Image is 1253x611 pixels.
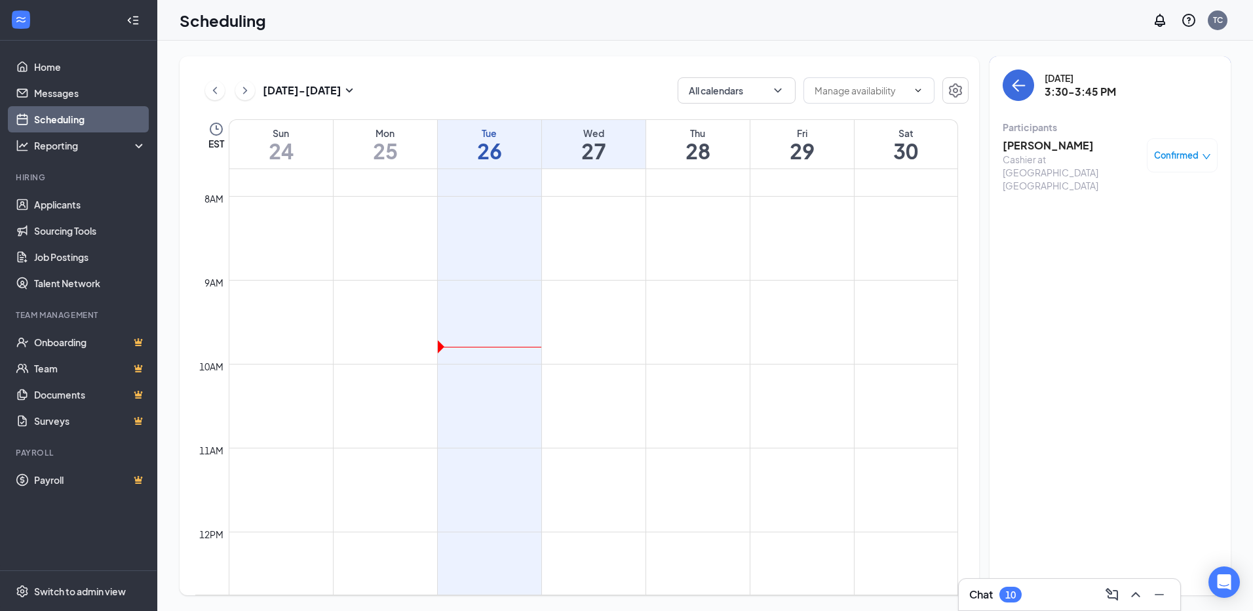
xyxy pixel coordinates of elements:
[16,585,29,598] svg: Settings
[180,9,266,31] h1: Scheduling
[239,83,252,98] svg: ChevronRight
[34,355,146,382] a: TeamCrown
[1152,12,1168,28] svg: Notifications
[1003,138,1140,153] h3: [PERSON_NAME]
[235,81,255,100] button: ChevronRight
[334,120,437,168] a: August 25, 2025
[438,127,541,140] div: Tue
[913,85,923,96] svg: ChevronDown
[948,83,963,98] svg: Settings
[646,120,750,168] a: August 28, 2025
[1003,121,1218,134] div: Participants
[34,244,146,270] a: Job Postings
[16,309,144,321] div: Team Management
[815,83,908,98] input: Manage availability
[34,54,146,80] a: Home
[1125,584,1146,605] button: ChevronUp
[438,120,541,168] a: August 26, 2025
[16,447,144,458] div: Payroll
[208,83,222,98] svg: ChevronLeft
[208,121,224,137] svg: Clock
[942,77,969,104] button: Settings
[1149,584,1170,605] button: Minimize
[750,120,854,168] a: August 29, 2025
[34,270,146,296] a: Talent Network
[34,139,147,152] div: Reporting
[14,13,28,26] svg: WorkstreamLogo
[34,191,146,218] a: Applicants
[205,81,225,100] button: ChevronLeft
[1045,85,1116,99] h3: 3:30-3:45 PM
[34,80,146,106] a: Messages
[334,127,437,140] div: Mon
[1213,14,1223,26] div: TC
[34,467,146,493] a: PayrollCrown
[1154,149,1199,162] span: Confirmed
[438,140,541,162] h1: 26
[750,140,854,162] h1: 29
[229,140,333,162] h1: 24
[1045,71,1116,85] div: [DATE]
[1208,566,1240,598] div: Open Intercom Messenger
[542,140,646,162] h1: 27
[197,443,226,458] div: 11am
[229,120,333,168] a: August 24, 2025
[1011,77,1026,93] svg: ArrowLeft
[1003,153,1140,192] div: Cashier at [GEOGRAPHIC_DATA] [GEOGRAPHIC_DATA]
[678,77,796,104] button: All calendarsChevronDown
[197,527,226,542] div: 12pm
[1104,587,1120,602] svg: ComposeMessage
[542,127,646,140] div: Wed
[771,84,784,97] svg: ChevronDown
[750,127,854,140] div: Fri
[341,83,357,98] svg: SmallChevronDown
[34,382,146,408] a: DocumentsCrown
[16,172,144,183] div: Hiring
[969,587,993,602] h3: Chat
[1102,584,1123,605] button: ComposeMessage
[855,127,958,140] div: Sat
[646,140,750,162] h1: 28
[542,120,646,168] a: August 27, 2025
[34,329,146,355] a: OnboardingCrown
[34,408,146,434] a: SurveysCrown
[16,139,29,152] svg: Analysis
[646,127,750,140] div: Thu
[34,585,126,598] div: Switch to admin view
[1181,12,1197,28] svg: QuestionInfo
[1151,587,1167,602] svg: Minimize
[855,140,958,162] h1: 30
[263,83,341,98] h3: [DATE] - [DATE]
[34,218,146,244] a: Sourcing Tools
[229,127,333,140] div: Sun
[197,359,226,374] div: 10am
[202,275,226,290] div: 9am
[208,137,224,150] span: EST
[1128,587,1144,602] svg: ChevronUp
[34,106,146,132] a: Scheduling
[126,14,140,27] svg: Collapse
[1003,69,1034,101] button: back-button
[1005,589,1016,601] div: 10
[1202,152,1211,161] span: down
[202,191,226,206] div: 8am
[855,120,958,168] a: August 30, 2025
[334,140,437,162] h1: 25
